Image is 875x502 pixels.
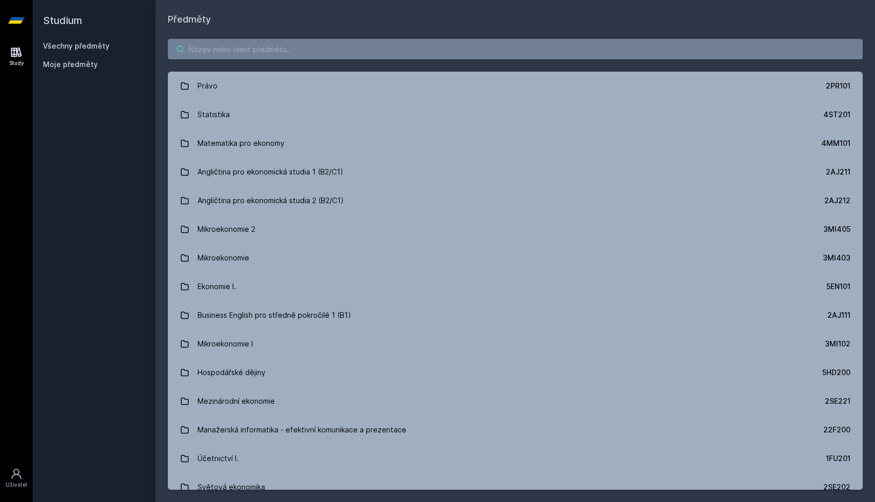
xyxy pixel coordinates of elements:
[825,396,850,406] div: 2SE221
[198,477,265,497] div: Světová ekonomika
[823,425,850,435] div: 22F200
[198,76,217,96] div: Právo
[198,362,266,383] div: Hospodářské dějiny
[9,59,24,67] div: Study
[822,367,850,378] div: 5HD200
[823,110,850,120] div: 4ST201
[168,272,863,301] a: Ekonomie I. 5EN101
[198,162,343,182] div: Angličtina pro ekonomická studia 1 (B2/C1)
[168,129,863,158] a: Matematika pro ekonomy 4MM101
[168,39,863,59] input: Název nebo ident předmětu…
[823,482,850,492] div: 2SE202
[168,100,863,129] a: Statistika 4ST201
[198,133,285,154] div: Matematika pro ekonomy
[198,219,255,239] div: Mikroekonomie 2
[168,12,863,27] h1: Předměty
[826,167,850,177] div: 2AJ211
[168,444,863,473] a: Účetnictví I. 1FU201
[823,224,850,234] div: 3MI405
[821,138,850,148] div: 4MM101
[168,301,863,330] a: Business English pro středně pokročilé 1 (B1) 2AJ111
[826,281,850,292] div: 5EN101
[826,453,850,464] div: 1FU201
[826,81,850,91] div: 2PR101
[198,391,275,411] div: Mezinárodní ekonomie
[168,215,863,244] a: Mikroekonomie 2 3MI405
[168,473,863,501] a: Světová ekonomika 2SE202
[198,104,230,125] div: Statistika
[198,276,236,297] div: Ekonomie I.
[198,190,344,211] div: Angličtina pro ekonomická studia 2 (B2/C1)
[2,41,31,72] a: Study
[43,41,110,50] a: Všechny předměty
[168,358,863,387] a: Hospodářské dějiny 5HD200
[2,463,31,494] a: Uživatel
[198,248,249,268] div: Mikroekonomie
[824,195,850,206] div: 2AJ212
[6,481,27,489] div: Uživatel
[168,330,863,358] a: Mikroekonomie I 3MI102
[168,158,863,186] a: Angličtina pro ekonomická studia 1 (B2/C1) 2AJ211
[823,253,850,263] div: 3MI403
[198,420,406,440] div: Manažerská informatika - efektivní komunikace a prezentace
[825,339,850,349] div: 3MI102
[168,244,863,272] a: Mikroekonomie 3MI403
[198,334,253,354] div: Mikroekonomie I
[168,416,863,444] a: Manažerská informatika - efektivní komunikace a prezentace 22F200
[168,72,863,100] a: Právo 2PR101
[43,59,98,70] span: Moje předměty
[827,310,850,320] div: 2AJ111
[198,448,238,469] div: Účetnictví I.
[168,387,863,416] a: Mezinárodní ekonomie 2SE221
[168,186,863,215] a: Angličtina pro ekonomická studia 2 (B2/C1) 2AJ212
[198,305,351,325] div: Business English pro středně pokročilé 1 (B1)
